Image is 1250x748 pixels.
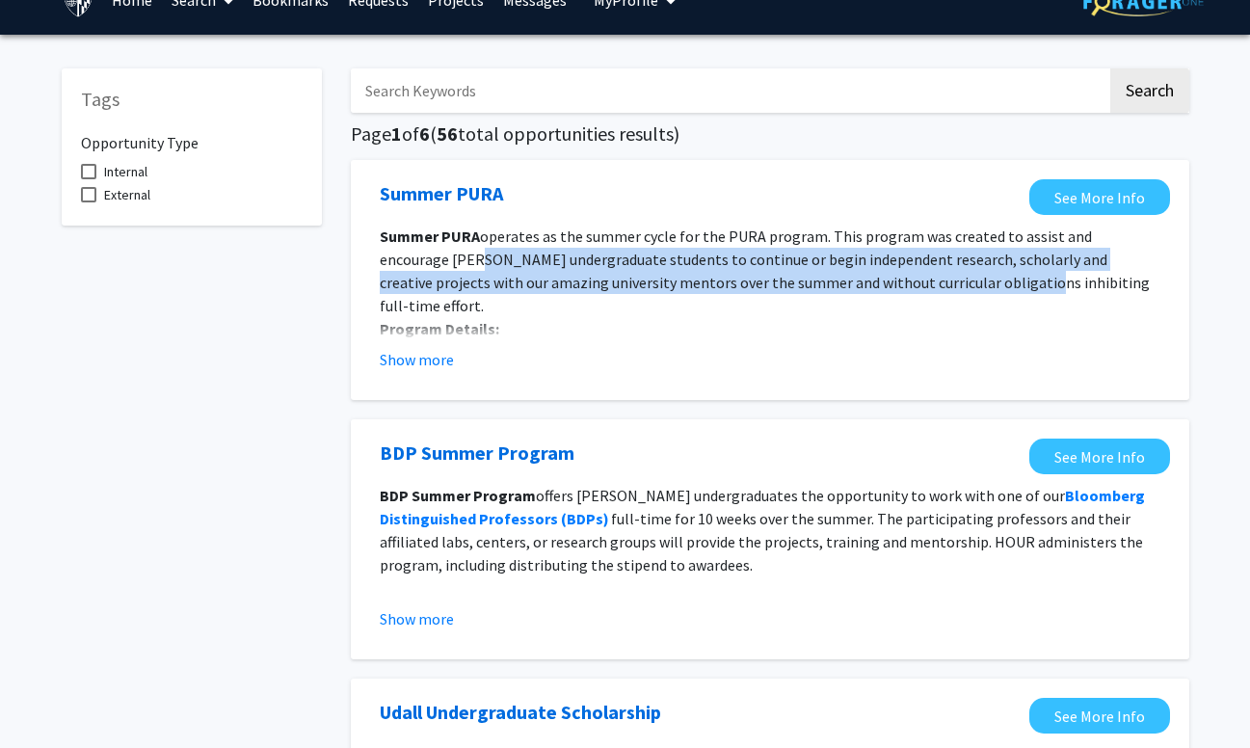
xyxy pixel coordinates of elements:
[380,179,503,208] a: Opens in a new tab
[104,160,147,183] span: Internal
[437,121,458,146] span: 56
[380,486,536,505] strong: BDP Summer Program
[380,227,1150,315] span: operates as the summer cycle for the PURA program. This program was created to assist and encoura...
[104,183,150,206] span: External
[81,119,303,152] h6: Opportunity Type
[1029,439,1170,474] a: Opens in a new tab
[380,698,661,727] a: Opens in a new tab
[419,121,430,146] span: 6
[380,607,454,630] button: Show more
[1110,68,1189,113] button: Search
[380,484,1160,576] p: offers [PERSON_NAME] undergraduates the opportunity to work with one of our full-time for 10 week...
[14,661,82,734] iframe: Chat
[380,439,574,467] a: Opens in a new tab
[380,227,480,246] strong: Summer PURA
[380,319,499,338] strong: Program Details:
[1029,179,1170,215] a: Opens in a new tab
[391,121,402,146] span: 1
[1029,698,1170,734] a: Opens in a new tab
[351,122,1189,146] h5: Page of ( total opportunities results)
[351,68,1107,113] input: Search Keywords
[81,88,303,111] h5: Tags
[380,348,454,371] button: Show more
